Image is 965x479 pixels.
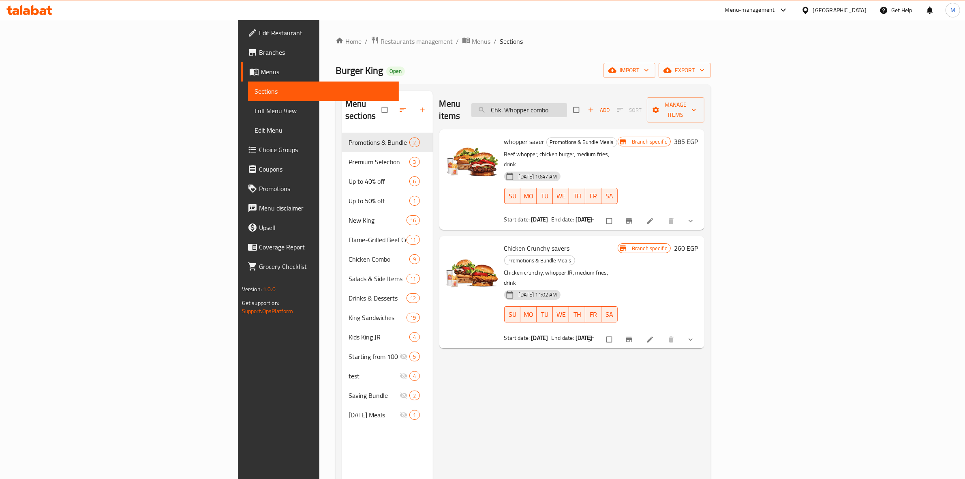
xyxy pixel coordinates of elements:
[531,333,548,343] b: [DATE]
[261,67,393,77] span: Menus
[603,63,655,78] button: import
[601,306,618,322] button: SA
[505,256,575,265] span: Promotions & Bundle Meals
[950,6,955,15] span: M
[629,245,670,252] span: Branch specific
[446,243,498,294] img: Chicken Crunchy savers
[585,306,601,322] button: FR
[342,308,433,327] div: King Sandwiches19
[687,217,695,225] svg: Show Choices
[349,157,409,167] div: Premium Selection
[259,242,393,252] span: Coverage Report
[410,139,419,146] span: 2
[241,198,399,218] a: Menu disclaimer
[588,190,598,202] span: FR
[409,371,419,381] div: items
[407,294,419,302] span: 12
[576,333,593,343] b: [DATE]
[255,106,393,116] span: Full Menu View
[553,306,569,322] button: WE
[248,82,399,101] a: Sections
[259,223,393,232] span: Upsell
[610,65,649,75] span: import
[646,335,656,344] a: Edit menu item
[342,152,433,172] div: Premium Selection3
[349,254,409,264] div: Chicken Combo
[407,215,419,225] div: items
[504,188,521,204] button: SU
[588,309,598,320] span: FR
[601,213,618,229] span: Select to update
[504,256,575,265] div: Promotions & Bundle Meals
[259,28,393,38] span: Edit Restaurant
[407,236,419,244] span: 11
[342,405,433,425] div: [DATE] Meals1
[241,237,399,257] a: Coverage Report
[342,191,433,211] div: Up to 50% off1
[248,101,399,120] a: Full Menu View
[553,188,569,204] button: WE
[342,366,433,386] div: test4
[556,190,566,202] span: WE
[446,136,498,188] img: whopper saver
[576,214,593,225] b: [DATE]
[371,36,453,47] a: Restaurants management
[540,309,550,320] span: TU
[342,386,433,405] div: Saving Bundle2
[241,257,399,276] a: Grocery Checklist
[349,137,409,147] span: Promotions & Bundle Meals
[508,309,518,320] span: SU
[394,101,413,119] span: Sort sections
[342,249,433,269] div: Chicken Combo9
[586,104,612,116] button: Add
[400,391,408,400] svg: Inactive section
[725,5,775,15] div: Menu-management
[582,212,601,230] button: sort-choices
[612,104,647,116] span: Select section first
[242,284,262,294] span: Version:
[410,178,419,185] span: 6
[524,309,533,320] span: MO
[653,100,698,120] span: Manage items
[259,203,393,213] span: Menu disclaimer
[504,135,545,148] span: whopper saver
[409,352,419,361] div: items
[410,392,419,400] span: 2
[537,188,553,204] button: TU
[409,391,419,400] div: items
[494,37,496,46] li: /
[342,129,433,428] nav: Menu sections
[241,159,399,179] a: Coupons
[349,391,400,400] span: Saving Bundle
[551,333,574,343] span: End date:
[665,65,704,75] span: export
[605,309,614,320] span: SA
[582,331,601,348] button: sort-choices
[662,331,682,348] button: delete
[504,268,618,288] p: Chicken crunchy, whopper JR, medium fries, drink
[572,309,582,320] span: TH
[342,288,433,308] div: Drinks & Desserts12
[516,173,561,180] span: [DATE] 10:47 AM
[349,215,407,225] div: New King
[342,327,433,347] div: Kids King JR4
[504,306,521,322] button: SU
[682,331,701,348] button: show more
[687,335,695,344] svg: Show Choices
[242,306,293,316] a: Support.OpsPlatform
[407,293,419,303] div: items
[241,140,399,159] a: Choice Groups
[813,6,867,15] div: [GEOGRAPHIC_DATA]
[349,332,409,342] span: Kids King JR
[410,353,419,361] span: 5
[349,235,407,245] span: Flame-Grilled Beef Combo
[472,37,490,46] span: Menus
[407,275,419,283] span: 11
[349,274,407,284] span: Salads & Side Items
[569,102,586,118] span: Select section
[349,371,400,381] span: test
[263,284,276,294] span: 1.0.0
[586,104,612,116] span: Add item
